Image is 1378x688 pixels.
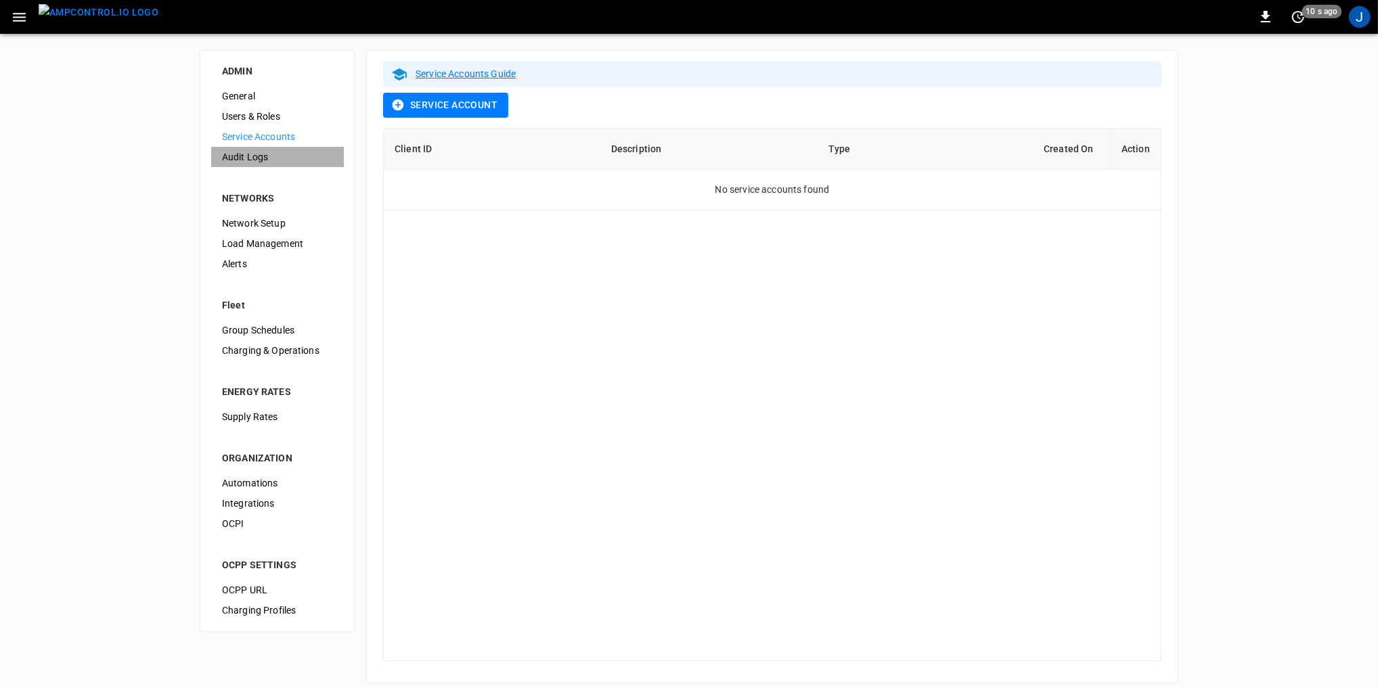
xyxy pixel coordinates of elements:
div: profile-icon [1349,6,1371,28]
span: Automations [222,476,333,490]
a: Service Accounts Guide [416,68,516,79]
div: Automations [211,473,344,493]
div: ADMIN [222,64,333,78]
div: OCPI [211,513,344,534]
span: OCPI [222,517,333,531]
span: Load Management [222,237,333,251]
div: ORGANIZATION [222,451,333,465]
span: Network Setup [222,216,333,231]
div: ENERGY RATES [222,385,333,398]
span: Audit Logs [222,150,333,164]
div: Charging Profiles [211,600,344,620]
div: Service Accounts [211,127,344,147]
th: Action [1110,129,1161,170]
th: Type [818,129,1033,170]
span: 10 s ago [1302,5,1342,18]
div: Network Setup [211,213,344,233]
span: Charging Profiles [222,603,333,618]
td: No service accounts found [384,170,1161,210]
span: General [222,89,333,104]
span: Charging & Operations [222,344,333,358]
div: Integrations [211,493,344,513]
th: Created On [1033,129,1110,170]
div: Group Schedules [211,320,344,340]
div: Charging & Operations [211,340,344,361]
span: OCPP URL [222,583,333,597]
div: Supply Rates [211,407,344,427]
button: Service Account [383,93,508,118]
div: NETWORKS [222,191,333,205]
span: Integrations [222,497,333,511]
div: Audit Logs [211,147,344,167]
div: OCPP URL [211,580,344,600]
div: OCPP SETTINGS [222,558,333,572]
div: Load Management [211,233,344,254]
span: Alerts [222,257,333,271]
div: Alerts [211,254,344,274]
button: set refresh interval [1287,6,1309,28]
div: General [211,86,344,106]
span: Supply Rates [222,410,333,424]
span: Users & Roles [222,110,333,124]
span: Group Schedules [222,323,333,338]
div: Users & Roles [211,106,344,127]
div: Fleet [222,298,333,312]
th: Description [600,129,818,170]
th: Client ID [384,129,600,170]
img: ampcontrol.io logo [39,4,158,21]
span: Service Accounts [222,130,333,144]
